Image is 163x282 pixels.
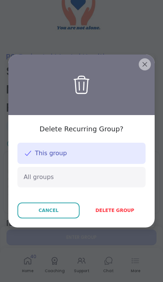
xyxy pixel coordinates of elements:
[17,203,80,218] button: Cancel
[96,207,134,214] span: Delete group
[39,207,59,214] div: Cancel
[35,149,67,157] span: This group
[84,203,146,218] button: Delete group
[39,124,123,134] h3: Delete Recurring Group?
[24,173,54,181] span: All groups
